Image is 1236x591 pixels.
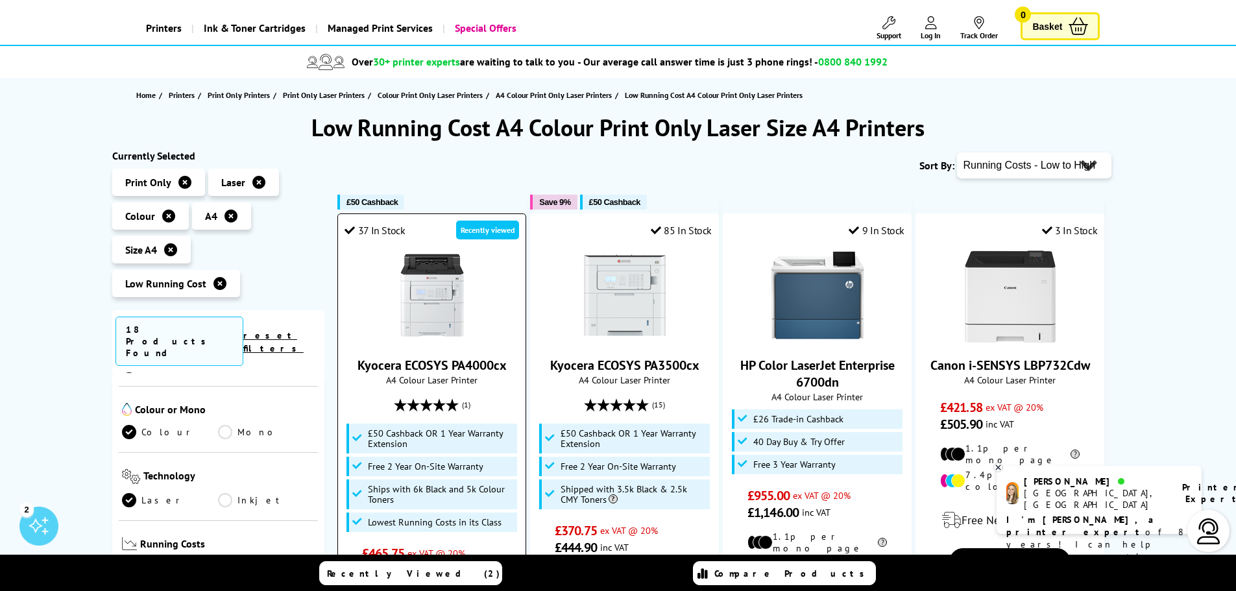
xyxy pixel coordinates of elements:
span: £50 Cashback OR 1 Year Warranty Extension [561,428,707,449]
span: Sort By: [919,159,954,172]
span: Shipped with 3.5k Black & 2.5k CMY Toners [561,484,707,505]
a: Inkjet [218,493,315,507]
a: Print Only Laser Printers [283,88,368,102]
span: Ships with 6k Black and 5k Colour Toners [368,484,515,505]
div: 85 In Stock [651,224,712,237]
a: Recently Viewed (2) [319,561,502,585]
a: Kyocera ECOSYS PA4000cx [357,357,507,374]
span: £421.58 [940,399,982,416]
span: Low Running Cost [125,277,206,290]
span: Colour Print Only Laser Printers [378,88,483,102]
li: 1.1p per mono page [747,531,887,554]
span: £465.75 [362,545,404,562]
a: Compare Products [693,561,876,585]
a: Colour Print Only Laser Printers [378,88,486,102]
img: Canon i-SENSYS LBP732Cdw [962,247,1059,344]
span: Free 2 Year On-Site Warranty [561,461,676,472]
a: Track Order [960,16,998,40]
a: HP Color LaserJet Enterprise 6700dn [769,333,866,346]
span: £955.00 [747,487,790,504]
span: Laser [221,176,245,189]
li: 7.4p per colour page [940,469,1080,492]
span: Colour [125,210,155,223]
span: £50 Cashback [346,197,398,207]
button: Save 9% [530,195,577,210]
span: inc VAT [802,506,830,518]
a: Special Offers [442,12,526,45]
span: Printers [169,88,195,102]
span: Low Running Cost A4 Colour Print Only Laser Printers [625,90,803,100]
a: Printers [169,88,198,102]
a: Laser [122,493,219,507]
span: A4 Colour Laser Printer [345,374,519,386]
span: ex VAT @ 20% [793,489,851,501]
a: HP Color LaserJet Enterprise 6700dn [740,357,895,391]
a: Printers [136,12,191,45]
button: £50 Cashback [580,195,647,210]
a: Kyocera ECOSYS PA4000cx [383,333,481,346]
img: Colour or Mono [122,403,132,416]
span: Over are waiting to talk to you [352,55,575,68]
span: £370.75 [555,522,597,539]
span: ex VAT @ 20% [407,547,465,559]
a: Home [136,88,159,102]
a: Kyocera ECOSYS PA3500cx [550,357,699,374]
a: Kyocera ECOSYS PA3500cx [576,333,673,346]
span: A4 Colour Print Only Laser Printers [496,88,612,102]
img: Running Costs [122,537,138,551]
button: £50 Cashback [337,195,404,210]
div: Recently viewed [456,221,519,239]
span: Save 9% [539,197,570,207]
a: Canon i-SENSYS LBP732Cdw [962,333,1059,346]
h1: Low Running Cost A4 Colour Print Only Laser Size A4 Printers [112,112,1124,143]
a: Ink & Toner Cartridges [191,12,315,45]
span: Free 3 Year Warranty [753,459,836,470]
span: Technology [143,469,315,487]
span: ex VAT @ 20% [986,401,1043,413]
img: user-headset-light.svg [1196,518,1222,544]
span: 0 [1015,6,1031,23]
span: £50 Cashback [589,197,640,207]
span: inc VAT [986,418,1014,430]
div: Currently Selected [112,149,325,162]
a: A4 Colour Print Only Laser Printers [496,88,615,102]
span: Compare Products [714,568,871,579]
a: Log In [921,16,941,40]
span: Colour or Mono [135,403,315,418]
a: reset filters [243,330,304,354]
a: Support [877,16,901,40]
span: £444.90 [555,539,597,556]
div: 2 [19,502,34,516]
span: £1,146.00 [747,504,799,521]
img: HP Color LaserJet Enterprise 6700dn [769,247,866,344]
span: Support [877,30,901,40]
span: 40 Day Buy & Try Offer [753,437,845,447]
a: Managed Print Services [315,12,442,45]
span: Ink & Toner Cartridges [204,12,306,45]
a: Print Only Printers [208,88,273,102]
span: Log In [921,30,941,40]
img: amy-livechat.png [1006,482,1019,505]
span: Running Costs [140,537,315,553]
span: Lowest Running Costs in its Class [368,517,502,527]
img: Technology [122,469,141,484]
span: Print Only Laser Printers [283,88,365,102]
p: of 8 years! I can help you choose the right product [1006,514,1192,575]
a: Canon i-SENSYS LBP732Cdw [930,357,1090,374]
span: Recently Viewed (2) [327,568,500,579]
a: Basket 0 [1021,12,1100,40]
div: 3 In Stock [1042,224,1098,237]
a: Colour [122,425,219,439]
div: modal_delivery [923,502,1097,538]
span: Print Only Printers [208,88,270,102]
span: 18 Products Found [115,317,243,366]
span: A4 [205,210,217,223]
span: (1) [462,392,470,417]
span: (15) [652,392,665,417]
span: £50 Cashback OR 1 Year Warranty Extension [368,428,515,449]
span: 0800 840 1992 [818,55,888,68]
span: Size A4 [125,243,157,256]
b: I'm [PERSON_NAME], a printer expert [1006,514,1157,538]
span: inc VAT [600,541,629,553]
span: Free 2 Year On-Site Warranty [368,461,483,472]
